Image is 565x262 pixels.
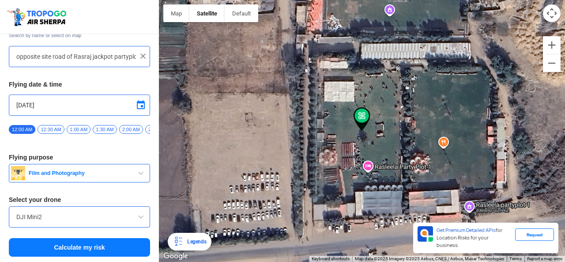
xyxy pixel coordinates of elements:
[16,51,136,62] input: Search your flying location
[67,125,90,134] span: 1:00 AM
[38,125,64,134] span: 12:30 AM
[509,256,522,261] a: Terms
[184,236,206,247] div: Legends
[189,4,225,22] button: Show satellite imagery
[7,7,69,27] img: ic_tgdronemaps.svg
[93,125,117,134] span: 1:30 AM
[9,197,150,203] h3: Select your drone
[312,256,350,262] button: Keyboard shortcuts
[9,125,35,134] span: 12:00 AM
[161,251,190,262] img: Google
[527,256,562,261] a: Report a map error
[16,100,143,110] input: Select Date
[139,52,147,61] img: ic_close.png
[437,227,496,233] span: Get Premium Detailed APIs
[355,256,504,261] span: Map data ©2025 Imagery ©2025 Airbus, CNES / Airbus, Maxar Technologies
[163,4,189,22] button: Show street map
[9,81,150,87] h3: Flying date & time
[16,212,143,222] input: Search by name or Brand
[543,36,561,54] button: Zoom in
[9,32,150,39] span: Search by name or select on map
[25,170,136,177] span: Film and Photography
[161,251,190,262] a: Open this area in Google Maps (opens a new window)
[418,226,433,242] img: Premium APIs
[173,236,184,247] img: Legends
[433,226,515,250] div: for Location Risks for your business.
[11,166,25,180] img: film.png
[145,125,169,134] span: 2:30 AM
[119,125,143,134] span: 2:00 AM
[543,54,561,72] button: Zoom out
[515,228,554,241] div: Request
[543,4,561,22] button: Map camera controls
[9,154,150,160] h3: Flying purpose
[9,164,150,182] button: Film and Photography
[9,238,150,257] button: Calculate my risk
